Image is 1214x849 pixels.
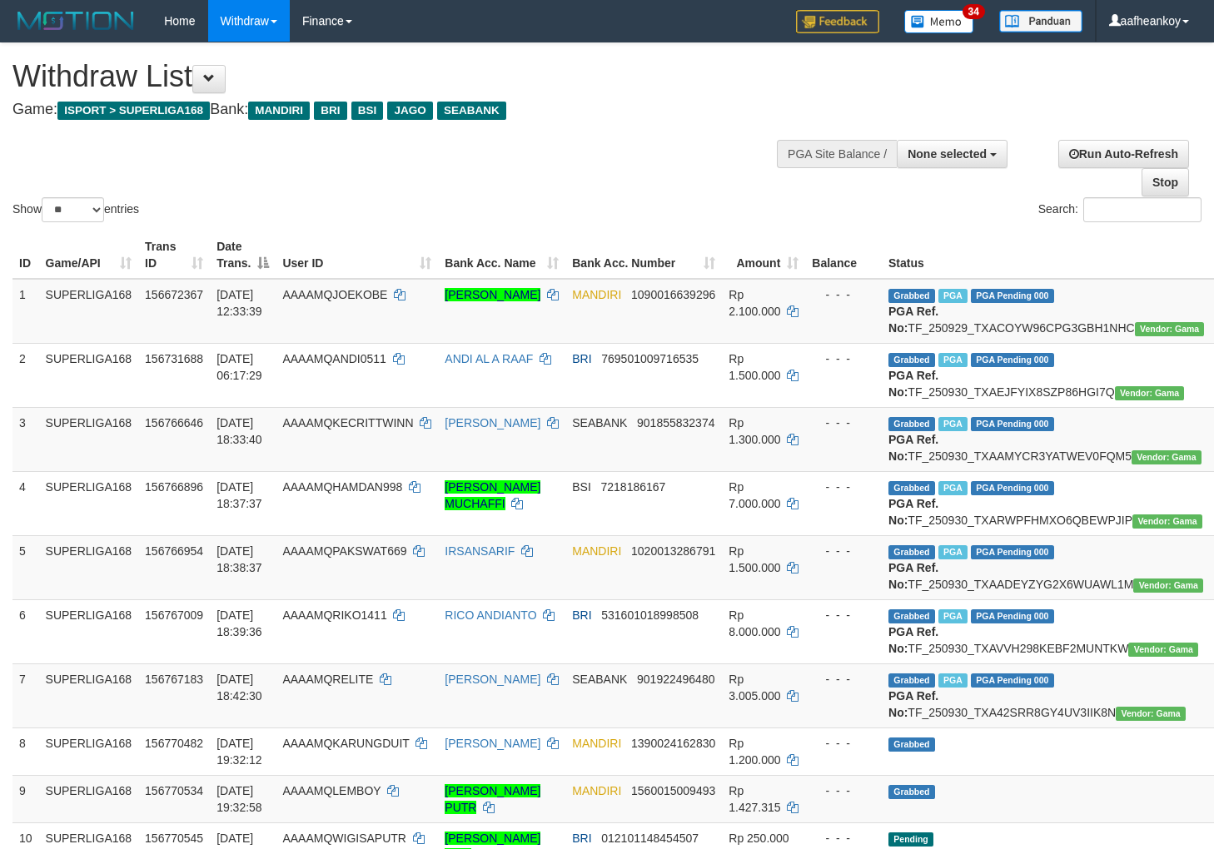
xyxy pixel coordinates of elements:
[282,480,402,494] span: AAAAMQHAMDAN998
[39,727,139,775] td: SUPERLIGA168
[565,231,722,279] th: Bank Acc. Number: activate to sort column ascending
[729,737,780,767] span: Rp 1.200.000
[216,673,262,703] span: [DATE] 18:42:30
[729,416,780,446] span: Rp 1.300.000
[145,352,203,365] span: 156731688
[39,407,139,471] td: SUPERLIGA168
[600,480,665,494] span: Copy 7218186167 to clipboard
[445,737,540,750] a: [PERSON_NAME]
[387,102,432,120] span: JAGO
[897,140,1008,168] button: None selected
[445,288,540,301] a: [PERSON_NAME]
[216,416,262,446] span: [DATE] 18:33:40
[445,673,540,686] a: [PERSON_NAME]
[812,415,875,431] div: - - -
[39,231,139,279] th: Game/API: activate to sort column ascending
[601,608,699,622] span: Copy 531601018998508 to clipboard
[1132,450,1202,464] span: Vendor URL: https://trx31.1velocity.biz
[216,544,262,574] span: [DATE] 18:38:37
[282,832,406,845] span: AAAAMQWIGISAPUTR
[888,417,935,431] span: Grabbed
[12,775,39,822] td: 9
[445,480,540,510] a: [PERSON_NAME] MUCHAFFI
[722,231,805,279] th: Amount: activate to sort column ascending
[438,231,565,279] th: Bank Acc. Name: activate to sort column ascending
[812,671,875,688] div: - - -
[572,673,627,686] span: SEABANK
[39,663,139,727] td: SUPERLIGA168
[1142,168,1189,196] a: Stop
[888,289,935,303] span: Grabbed
[938,289,968,303] span: Marked by aafsengchandara
[145,544,203,558] span: 156766954
[971,481,1054,495] span: PGA Pending
[882,663,1211,727] td: TF_250930_TXA42SRR8GY4UV3IIK8N
[729,832,789,845] span: Rp 250.000
[882,279,1211,344] td: TF_250929_TXACOYW96CPG3GBH1NHC
[12,599,39,663] td: 6
[729,784,780,814] span: Rp 1.427.315
[216,480,262,510] span: [DATE] 18:37:37
[145,673,203,686] span: 156767183
[971,353,1054,367] span: PGA Pending
[882,343,1211,407] td: TF_250930_TXAEJFYIX8SZP86HGI7Q
[12,197,139,222] label: Show entries
[904,10,974,33] img: Button%20Memo.svg
[812,607,875,623] div: - - -
[39,471,139,535] td: SUPERLIGA168
[282,544,406,558] span: AAAAMQPAKSWAT669
[637,416,714,429] span: Copy 901855832374 to clipboard
[12,343,39,407] td: 2
[963,4,985,19] span: 34
[882,407,1211,471] td: TF_250930_TXAAMYCR3YATWEV0FQM5
[445,784,540,814] a: [PERSON_NAME] PUTR
[888,545,935,559] span: Grabbed
[812,782,875,799] div: - - -
[248,102,310,120] span: MANDIRI
[1128,643,1198,657] span: Vendor URL: https://trx31.1velocity.biz
[216,288,262,318] span: [DATE] 12:33:39
[631,737,715,750] span: Copy 1390024162830 to clipboard
[42,197,104,222] select: Showentries
[12,102,793,118] h4: Game: Bank:
[999,10,1082,32] img: panduan.png
[12,60,793,93] h1: Withdraw List
[572,608,591,622] span: BRI
[216,352,262,382] span: [DATE] 06:17:29
[572,784,621,797] span: MANDIRI
[812,286,875,303] div: - - -
[138,231,210,279] th: Trans ID: activate to sort column ascending
[631,288,715,301] span: Copy 1090016639296 to clipboard
[39,599,139,663] td: SUPERLIGA168
[888,785,935,799] span: Grabbed
[882,231,1211,279] th: Status
[12,279,39,344] td: 1
[888,497,938,527] b: PGA Ref. No:
[888,625,938,655] b: PGA Ref. No:
[971,609,1054,623] span: PGA Pending
[777,140,897,168] div: PGA Site Balance /
[729,352,780,382] span: Rp 1.500.000
[216,608,262,638] span: [DATE] 18:39:36
[445,352,533,365] a: ANDI AL A RAAF
[888,353,935,367] span: Grabbed
[812,830,875,847] div: - - -
[971,545,1054,559] span: PGA Pending
[1133,578,1203,593] span: Vendor URL: https://trx31.1velocity.biz
[314,102,346,120] span: BRI
[57,102,210,120] span: ISPORT > SUPERLIGA168
[601,352,699,365] span: Copy 769501009716535 to clipboard
[908,147,987,161] span: None selected
[882,535,1211,599] td: TF_250930_TXAADEYZYG2X6WUAWL1M
[12,663,39,727] td: 7
[282,416,413,429] span: AAAAMQKECRITTWINN
[216,784,262,814] span: [DATE] 19:32:58
[938,545,968,559] span: Marked by aafsengchandara
[938,417,968,431] span: Marked by aafheankoy
[938,481,968,495] span: Marked by aafsengchandara
[812,350,875,367] div: - - -
[572,288,621,301] span: MANDIRI
[1116,707,1186,721] span: Vendor URL: https://trx31.1velocity.biz
[572,480,591,494] span: BSI
[729,544,780,574] span: Rp 1.500.000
